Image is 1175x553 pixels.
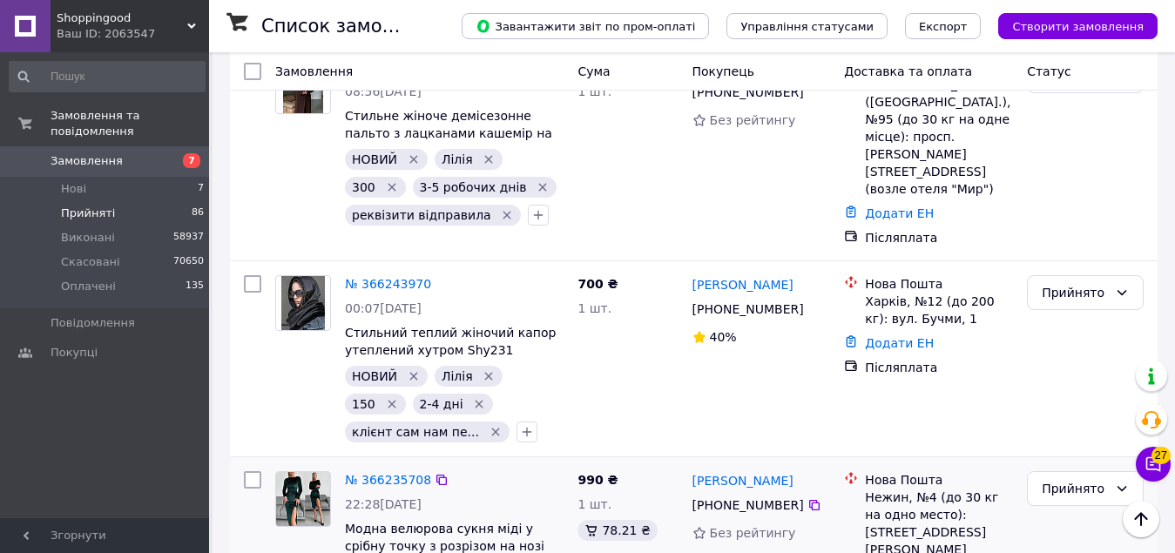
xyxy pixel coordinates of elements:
a: Додати ЕН [865,336,934,350]
a: № 366235708 [345,473,431,487]
span: Управління статусами [740,20,874,33]
svg: Видалити мітку [407,152,421,166]
img: Фото товару [281,276,325,330]
span: 300 [352,180,375,194]
div: Прийнято [1042,283,1108,302]
span: Без рейтингу [710,526,796,540]
span: Скасовані [61,254,120,270]
a: [PERSON_NAME] [692,276,793,293]
span: Cума [577,64,610,78]
svg: Видалити мітку [472,397,486,411]
button: Створити замовлення [998,13,1158,39]
span: 00:07[DATE] [345,301,422,315]
div: Нова Пошта [865,275,1013,293]
svg: Видалити мітку [482,152,496,166]
span: Лілія [442,369,473,383]
div: [GEOGRAPHIC_DATA] ([GEOGRAPHIC_DATA].), №95 (до 30 кг на одне місце): просп. [PERSON_NAME][STREET... [865,76,1013,198]
svg: Видалити мітку [500,208,514,222]
a: Стильний теплий жіночий капор утеплений хутром Shy231 [345,326,556,357]
a: Стильне жіноче демісезонне пальто з лацканами кашемір на підкладі довжина максі Gdi2762 Шоколад, XS [345,109,554,175]
span: Замовлення [275,64,353,78]
span: Оплачені [61,279,116,294]
span: 150 [352,397,375,411]
button: Чат з покупцем27 [1136,447,1171,482]
span: Лілія [442,152,473,166]
a: № 366243970 [345,277,431,291]
span: Доставка та оплата [844,64,972,78]
svg: Видалити мітку [489,425,503,439]
a: Створити замовлення [981,18,1158,32]
span: реквізити відправила [352,208,491,222]
svg: Видалити мітку [407,369,421,383]
span: 990 ₴ [577,473,618,487]
span: Shoppingood [57,10,187,26]
span: Прийняті [61,206,115,221]
span: Виконані [61,230,115,246]
span: 2-4 дні [420,397,463,411]
span: 3-5 робочих днів [420,180,527,194]
span: Завантажити звіт по пром-оплаті [476,18,695,34]
div: Ваш ID: 2063547 [57,26,209,42]
span: 08:56[DATE] [345,84,422,98]
button: Завантажити звіт по пром-оплаті [462,13,709,39]
input: Пошук [9,61,206,92]
span: Нові [61,181,86,197]
div: 78.21 ₴ [577,520,657,541]
a: Фото товару [275,275,331,331]
div: Харків, №12 (до 200 кг): вул. Бучми, 1 [865,293,1013,327]
span: 27 [1151,445,1171,462]
span: НОВИЙ [352,152,397,166]
span: Покупці [51,345,98,361]
span: Замовлення та повідомлення [51,108,209,139]
span: 22:28[DATE] [345,497,422,511]
span: 700 ₴ [577,277,618,291]
span: 7 [183,153,200,168]
span: 1 шт. [577,497,611,511]
svg: Видалити мітку [482,369,496,383]
button: Управління статусами [726,13,888,39]
h1: Список замовлень [261,16,438,37]
span: Без рейтингу [710,113,796,127]
span: 1 шт. [577,84,611,98]
svg: Видалити мітку [385,397,399,411]
div: Післяплата [865,359,1013,376]
div: Післяплата [865,229,1013,246]
button: Експорт [905,13,982,39]
span: 58937 [173,230,204,246]
span: [PHONE_NUMBER] [692,498,804,512]
span: 1 шт. [577,301,611,315]
span: 135 [186,279,204,294]
a: [PERSON_NAME] [692,472,793,489]
span: 7 [198,181,204,197]
span: [PHONE_NUMBER] [692,85,804,99]
a: Фото товару [275,471,331,527]
span: НОВИЙ [352,369,397,383]
a: Додати ЕН [865,206,934,220]
svg: Видалити мітку [536,180,550,194]
img: Фото товару [276,472,330,526]
span: Створити замовлення [1012,20,1144,33]
span: 40% [710,330,737,344]
span: клієнт сам нам пе... [352,425,479,439]
div: Прийнято [1042,479,1108,498]
span: Покупець [692,64,754,78]
span: Замовлення [51,153,123,169]
span: Повідомлення [51,315,135,331]
span: Статус [1027,64,1071,78]
div: Нова Пошта [865,471,1013,489]
svg: Видалити мітку [385,180,399,194]
span: 86 [192,206,204,221]
span: [PHONE_NUMBER] [692,302,804,316]
button: Наверх [1123,501,1159,537]
span: 70650 [173,254,204,270]
span: Експорт [919,20,968,33]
